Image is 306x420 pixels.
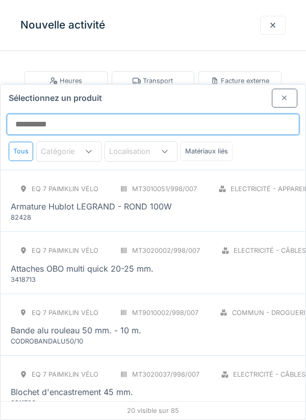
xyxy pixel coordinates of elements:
[132,370,199,379] div: MT3020037/998/007
[132,184,197,194] div: MT3010051/998/007
[11,200,172,213] div: Armature Hublot LEGRAND - ROND 100W
[41,146,89,157] div: Catégorie
[133,76,173,86] div: Transport
[11,213,133,222] div: 82428
[11,398,133,408] div: 3911786
[109,146,165,157] div: Localisation
[181,142,233,161] div: Matériaux liés
[49,76,82,86] div: Heures
[1,85,305,108] div: Sélectionnez un produit
[11,275,133,284] div: 3418713
[32,370,98,379] div: Eq 7 Paimklin Vélo
[11,336,133,346] div: CODROBANDALU50/10
[9,142,33,161] div: Tous
[11,262,154,275] div: Attaches OBO multi quick 20-25 mm.
[11,386,133,398] div: Blochet d'encastrement 45 mm.
[234,246,306,255] div: Electricité - Câbles
[32,246,98,255] div: Eq 7 Paimklin Vélo
[211,76,269,86] div: Facture externe
[20,19,105,32] h3: Nouvelle activité
[132,308,198,318] div: MT9010002/998/007
[32,308,98,318] div: Eq 7 Paimklin Vélo
[32,184,98,194] div: Eq 7 Paimklin Vélo
[132,246,200,255] div: MT3020002/998/007
[1,401,305,419] div: 20 visible sur 85
[11,324,141,336] div: Bande alu rouleau 50 mm. - 10 m.
[233,370,305,379] div: Electricité - Câbles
